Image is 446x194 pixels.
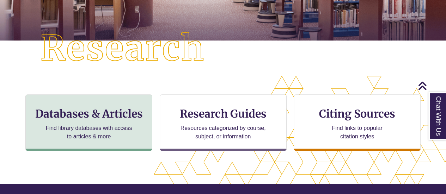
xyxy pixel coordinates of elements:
a: Back to Top [418,81,444,90]
a: Citing Sources Find links to popular citation styles [294,94,421,151]
h3: Research Guides [166,107,281,120]
p: Find library databases with access to articles & more [43,124,135,141]
a: Databases & Articles Find library databases with access to articles & more [25,94,152,151]
p: Resources categorized by course, subject, or information [177,124,269,141]
h3: Citing Sources [314,107,400,120]
img: Research [22,14,223,83]
h3: Databases & Articles [31,107,146,120]
a: Research Guides Resources categorized by course, subject, or information [160,94,287,151]
p: Find links to popular citation styles [323,124,391,141]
